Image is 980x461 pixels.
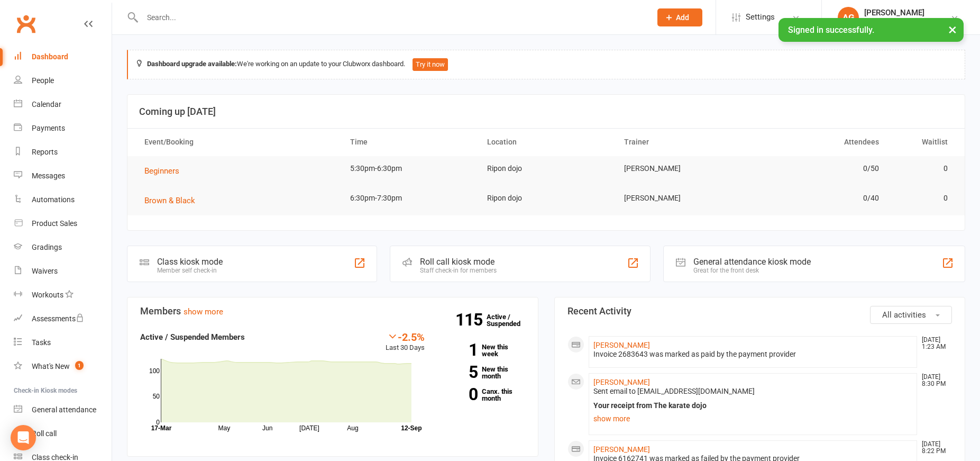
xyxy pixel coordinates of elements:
span: Signed in successfully. [788,25,874,35]
th: Time [341,129,478,156]
strong: 5 [441,364,478,380]
div: We're working on an update to your Clubworx dashboard. [127,50,965,79]
th: Event/Booking [135,129,341,156]
strong: 115 [455,312,487,328]
strong: Dashboard upgrade available: [147,60,237,68]
a: [PERSON_NAME] [593,341,650,349]
a: show more [184,307,223,317]
a: Gradings [14,236,112,259]
div: Automations [32,195,75,204]
div: Gradings [32,243,62,251]
td: 0/40 [752,186,889,211]
div: Tasks [32,338,51,347]
button: All activities [870,306,952,324]
h3: Members [140,306,525,317]
div: [PERSON_NAME] [864,8,924,17]
th: Trainer [615,129,752,156]
button: Beginners [144,165,187,177]
div: Product Sales [32,219,77,228]
th: Waitlist [889,129,957,156]
td: 0/50 [752,156,889,181]
th: Location [478,129,615,156]
a: 0Canx. this month [441,388,525,402]
div: Class kiosk mode [157,257,223,267]
a: Waivers [14,259,112,283]
div: Calendar [32,100,61,109]
div: The karate dojo [864,17,924,27]
div: Dashboard [32,52,68,61]
td: [PERSON_NAME] [615,156,752,181]
a: Calendar [14,93,112,116]
a: Workouts [14,283,112,307]
a: Messages [14,164,112,188]
div: Your receipt from The karate dojo [593,401,913,410]
strong: 0 [441,386,478,402]
a: Roll call [14,422,112,446]
time: [DATE] 1:23 AM [917,337,951,350]
a: Tasks [14,331,112,355]
div: Invoice 2683643 was marked as paid by the payment provider [593,350,913,359]
div: Roll call kiosk mode [420,257,497,267]
div: Waivers [32,267,58,275]
time: [DATE] 8:22 PM [917,441,951,455]
a: Clubworx [13,11,39,37]
a: Assessments [14,307,112,331]
td: 0 [889,186,957,211]
button: Add [657,8,702,26]
span: Brown & Black [144,196,195,205]
td: 0 [889,156,957,181]
span: All activities [882,310,926,320]
span: Add [676,13,689,22]
time: [DATE] 8:30 PM [917,374,951,387]
div: General attendance kiosk mode [693,257,811,267]
div: People [32,76,54,85]
a: show more [593,411,913,426]
span: Beginners [144,166,179,176]
a: Product Sales [14,212,112,236]
a: 1New this week [441,344,525,357]
button: Try it now [413,58,448,71]
div: Assessments [32,314,84,323]
div: Payments [32,124,65,132]
a: Dashboard [14,45,112,69]
a: [PERSON_NAME] [593,445,650,454]
div: What's New [32,362,70,370]
a: 5New this month [441,366,525,379]
div: Last 30 Days [386,331,425,354]
div: Roll call [32,429,57,438]
div: Open Intercom Messenger [11,425,36,450]
button: Brown & Black [144,194,203,207]
td: [PERSON_NAME] [615,186,752,211]
td: 6:30pm-7:30pm [341,186,478,211]
span: Settings [746,5,775,29]
h3: Coming up [DATE] [139,106,953,117]
input: Search... [139,10,644,25]
th: Attendees [752,129,889,156]
div: Staff check-in for members [420,267,497,274]
a: Payments [14,116,112,140]
a: Reports [14,140,112,164]
h3: Recent Activity [567,306,952,317]
button: × [943,18,962,41]
div: Workouts [32,291,63,299]
div: Messages [32,171,65,180]
strong: Active / Suspended Members [140,332,245,342]
div: AG [838,7,859,28]
div: Member self check-in [157,267,223,274]
div: -2.5% [386,331,425,342]
a: 115Active / Suspended [487,305,533,335]
span: Sent email to [EMAIL_ADDRESS][DOMAIN_NAME] [593,387,755,395]
div: General attendance [32,405,96,414]
div: Reports [32,148,58,156]
td: Ripon dojo [478,186,615,211]
td: Ripon dojo [478,156,615,181]
a: [PERSON_NAME] [593,378,650,386]
a: What's New1 [14,355,112,378]
div: Great for the front desk [693,267,811,274]
a: People [14,69,112,93]
a: Automations [14,188,112,212]
strong: 1 [441,342,478,358]
a: General attendance kiosk mode [14,398,112,422]
td: 5:30pm-6:30pm [341,156,478,181]
span: 1 [75,361,84,370]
